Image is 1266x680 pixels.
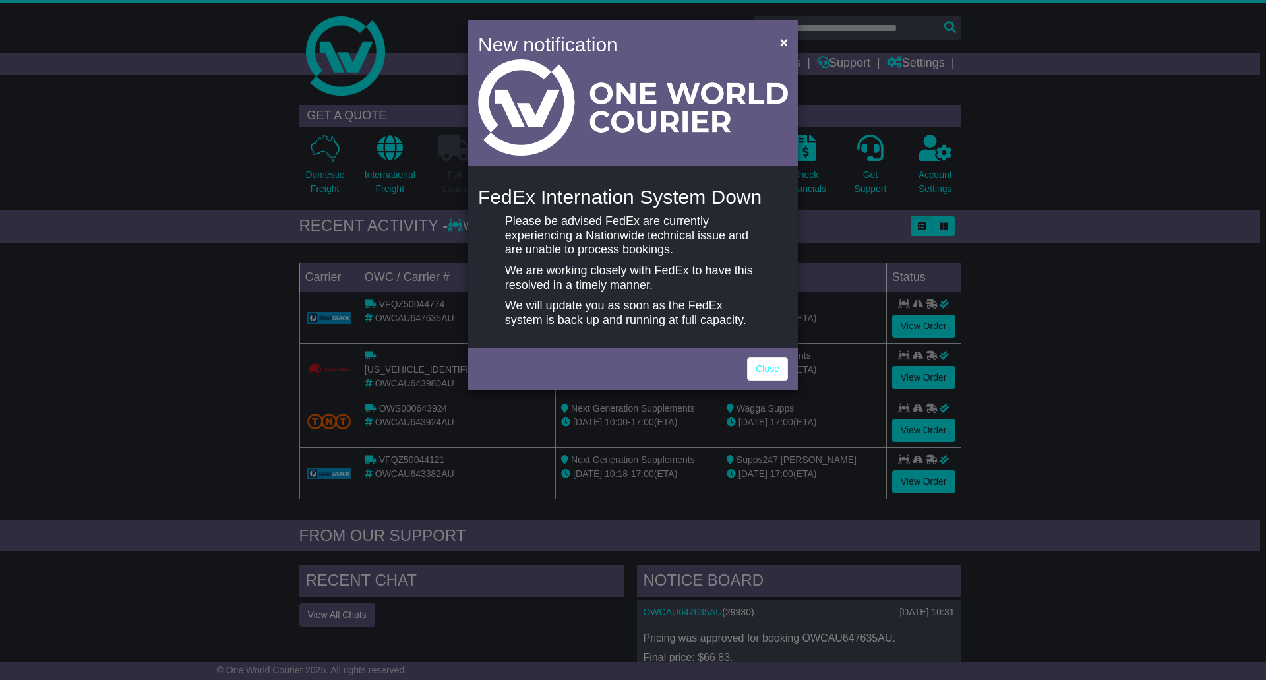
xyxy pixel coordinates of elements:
[747,357,788,381] a: Close
[505,264,761,292] p: We are working closely with FedEx to have this resolved in a timely manner.
[478,59,788,156] img: Light
[773,28,795,55] button: Close
[780,34,788,49] span: ×
[478,30,761,59] h4: New notification
[478,186,788,208] h4: FedEx Internation System Down
[505,214,761,257] p: Please be advised FedEx are currently experiencing a Nationwide technical issue and are unable to...
[505,299,761,327] p: We will update you as soon as the FedEx system is back up and running at full capacity.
